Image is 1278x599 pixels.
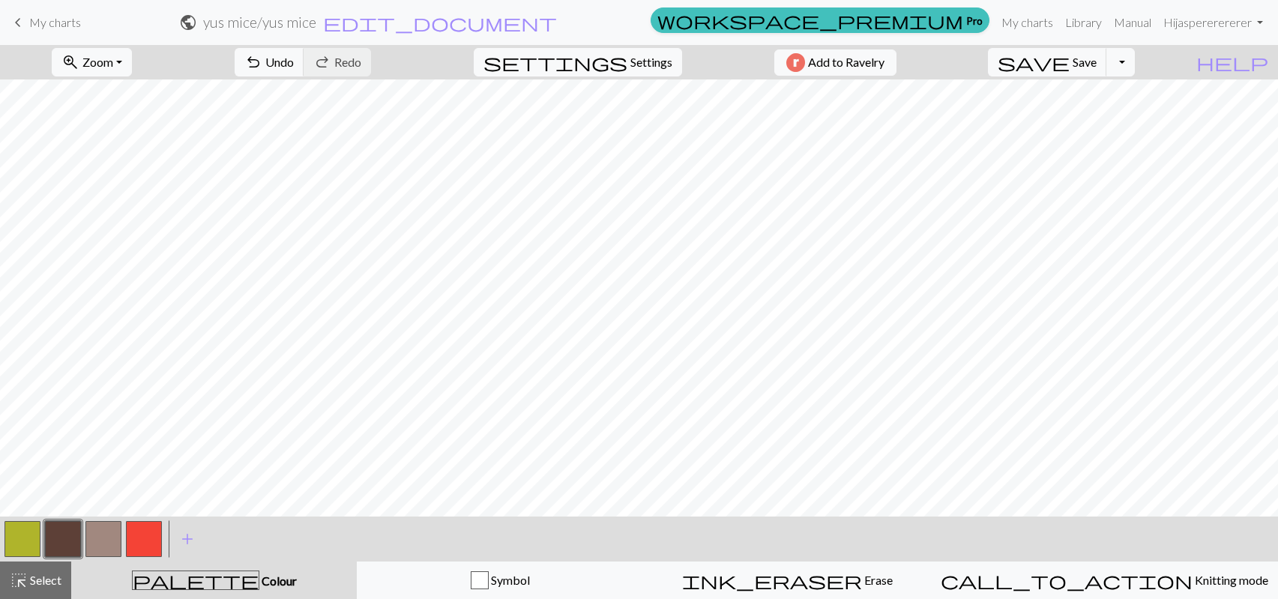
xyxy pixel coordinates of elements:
[644,562,931,599] button: Erase
[133,570,259,591] span: palette
[178,529,196,550] span: add
[61,52,79,73] span: zoom_in
[203,13,316,31] h2: yus mice / yus mice
[265,55,294,69] span: Undo
[941,570,1193,591] span: call_to_action
[931,562,1278,599] button: Knitting mode
[28,573,61,587] span: Select
[179,12,197,33] span: public
[988,48,1107,76] button: Save
[1193,573,1268,587] span: Knitting mode
[1073,55,1097,69] span: Save
[1157,7,1269,37] a: Hijaspererererer
[489,573,530,587] span: Symbol
[651,7,989,33] a: Pro
[657,10,963,31] span: workspace_premium
[9,10,81,35] a: My charts
[483,52,627,73] span: settings
[259,574,297,588] span: Colour
[1059,7,1108,37] a: Library
[1196,52,1268,73] span: help
[808,53,884,72] span: Add to Ravelry
[995,7,1059,37] a: My charts
[52,48,132,76] button: Zoom
[1108,7,1157,37] a: Manual
[630,53,672,71] span: Settings
[82,55,113,69] span: Zoom
[998,52,1070,73] span: save
[71,562,357,599] button: Colour
[474,48,682,76] button: SettingsSettings
[774,49,896,76] button: Add to Ravelry
[235,48,304,76] button: Undo
[323,12,557,33] span: edit_document
[786,53,805,72] img: Ravelry
[29,15,81,29] span: My charts
[357,562,644,599] button: Symbol
[862,573,893,587] span: Erase
[10,570,28,591] span: highlight_alt
[483,53,627,71] i: Settings
[682,570,862,591] span: ink_eraser
[9,12,27,33] span: keyboard_arrow_left
[244,52,262,73] span: undo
